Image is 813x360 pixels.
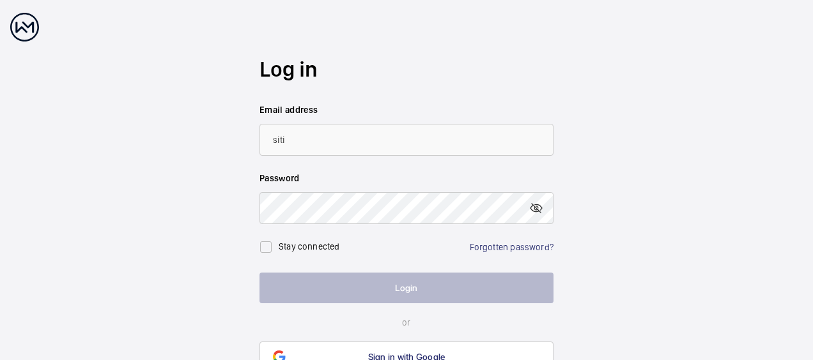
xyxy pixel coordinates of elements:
[259,124,554,156] input: Your email address
[259,316,554,329] p: or
[259,273,554,303] button: Login
[279,241,340,251] label: Stay connected
[259,103,554,116] label: Email address
[470,242,554,252] a: Forgotten password?
[259,172,554,184] label: Password
[259,54,554,84] h2: Log in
